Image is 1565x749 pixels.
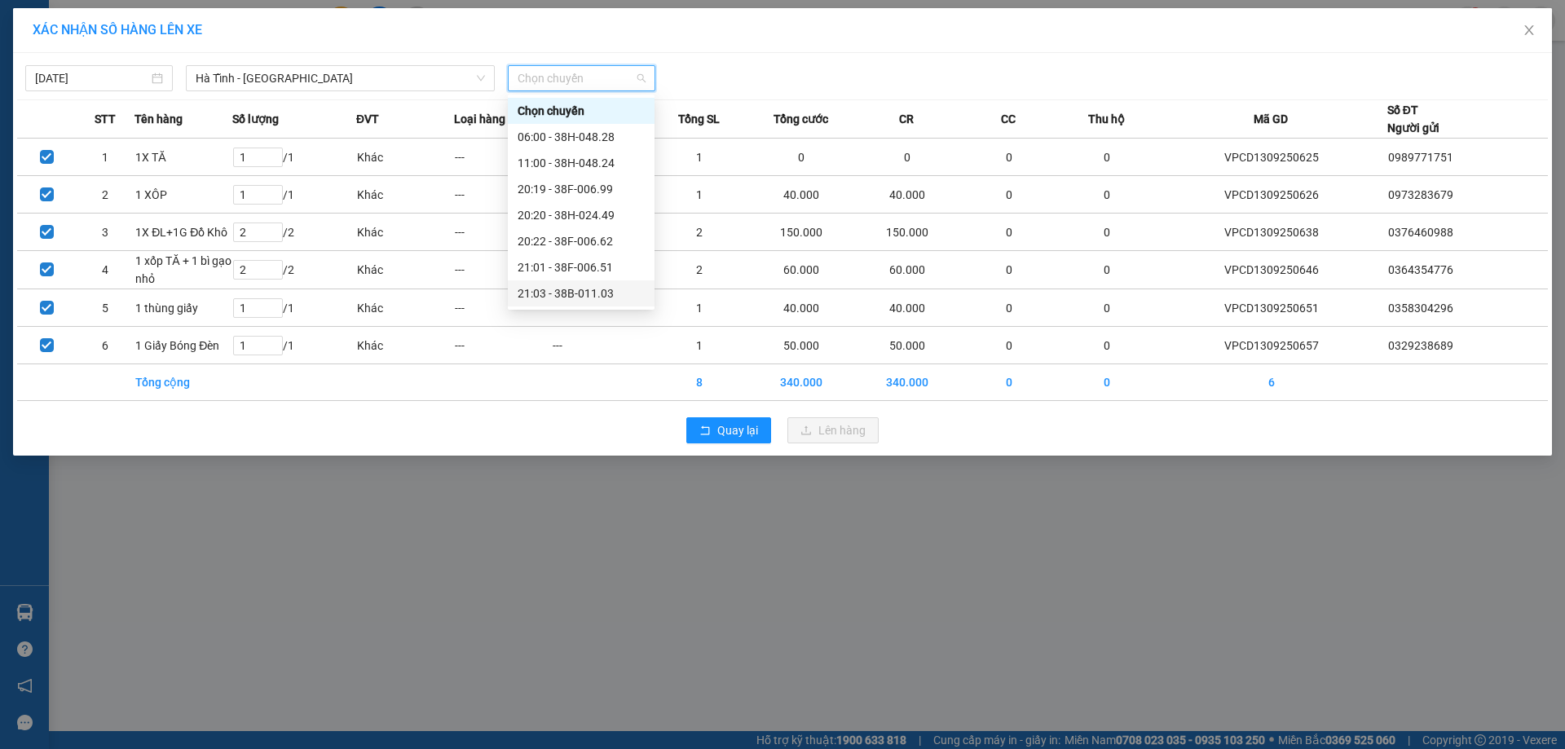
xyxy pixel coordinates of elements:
span: Quay lại [717,421,758,439]
div: 06:00 - 38H-048.28 [518,128,645,146]
td: 0 [1058,364,1156,401]
td: 340.000 [854,364,960,401]
div: 20:19 - 38F-006.99 [518,180,645,198]
td: 0 [960,139,1058,176]
td: 8 [650,364,748,401]
td: 0 [1058,139,1156,176]
td: Tổng cộng [134,364,232,401]
button: rollbackQuay lại [686,417,771,443]
div: 21:03 - 38B-011.03 [518,284,645,302]
div: Chọn chuyến [508,98,655,124]
td: 60.000 [854,251,960,289]
span: CR [899,110,914,128]
button: Close [1506,8,1552,54]
td: / 2 [232,214,355,251]
td: 1 [650,139,748,176]
span: Tổng SL [678,110,720,128]
input: 13/09/2025 [35,69,148,87]
td: 0 [960,176,1058,214]
td: --- [454,251,552,289]
td: 0 [1058,214,1156,251]
td: 0 [1058,289,1156,327]
td: VPCD1309250646 [1156,251,1387,289]
span: ĐVT [356,110,379,128]
td: 1X TĂ [134,139,232,176]
td: 40.000 [854,176,960,214]
td: 340.000 [748,364,854,401]
div: Số ĐT Người gửi [1387,101,1439,137]
td: Khác [356,176,454,214]
td: Khác [356,289,454,327]
td: 1 xốp TĂ + 1 bì gạo nhỏ [134,251,232,289]
span: XÁC NHẬN SỐ HÀNG LÊN XE [33,22,202,37]
div: Chọn chuyến [518,102,645,120]
span: 0358304296 [1388,302,1453,315]
td: 50.000 [748,327,854,364]
td: 0 [748,139,854,176]
td: 0 [1058,251,1156,289]
td: / 2 [232,251,355,289]
td: 6 [1156,364,1387,401]
td: --- [454,214,552,251]
span: Chọn chuyến [518,66,646,90]
td: Khác [356,327,454,364]
td: / 1 [232,327,355,364]
td: 1 [76,139,134,176]
span: Thu hộ [1088,110,1125,128]
td: 1 [650,176,748,214]
td: 1 XÔP [134,176,232,214]
td: Khác [356,251,454,289]
span: Tên hàng [134,110,183,128]
span: 0329238689 [1388,339,1453,352]
span: STT [95,110,116,128]
td: / 1 [232,139,355,176]
td: / 1 [232,289,355,327]
td: 150.000 [854,214,960,251]
td: 5 [76,289,134,327]
span: Loại hàng [454,110,505,128]
td: 40.000 [748,176,854,214]
td: 3 [76,214,134,251]
span: 0989771751 [1388,151,1453,164]
td: 0 [960,289,1058,327]
td: --- [454,176,552,214]
span: rollback [699,425,711,438]
td: 1 [650,327,748,364]
div: 20:22 - 38F-006.62 [518,232,645,250]
td: 40.000 [748,289,854,327]
td: 50.000 [854,327,960,364]
td: 0 [960,251,1058,289]
td: --- [454,139,552,176]
td: 1 [650,289,748,327]
td: / 1 [232,176,355,214]
div: 20:20 - 38H-024.49 [518,206,645,224]
td: 0 [1058,176,1156,214]
div: 11:00 - 38H-048.24 [518,154,645,172]
td: 2 [650,214,748,251]
td: --- [454,289,552,327]
span: Tổng cước [774,110,828,128]
td: 150.000 [748,214,854,251]
td: --- [552,327,650,364]
td: 6 [76,327,134,364]
span: Mã GD [1254,110,1288,128]
span: close [1523,24,1536,37]
span: Hà Tĩnh - Hà Nội [196,66,485,90]
td: 0 [960,327,1058,364]
td: 1 thùng giấy [134,289,232,327]
span: 0973283679 [1388,188,1453,201]
td: Khác [356,214,454,251]
td: 0 [960,214,1058,251]
td: Khác [356,139,454,176]
td: 0 [960,364,1058,401]
td: VPCD1309250625 [1156,139,1387,176]
span: 0376460988 [1388,226,1453,239]
td: 60.000 [748,251,854,289]
td: 40.000 [854,289,960,327]
td: 1 Giấy Bóng Đèn [134,327,232,364]
td: VPCD1309250626 [1156,176,1387,214]
td: VPCD1309250657 [1156,327,1387,364]
td: --- [454,327,552,364]
span: Số lượng [232,110,279,128]
td: VPCD1309250651 [1156,289,1387,327]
